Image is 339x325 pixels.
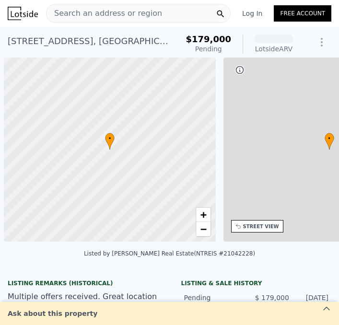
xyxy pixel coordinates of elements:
[196,208,210,222] a: Zoom in
[200,209,206,221] span: +
[325,133,334,150] div: •
[255,294,289,302] span: $ 179,000
[181,279,332,289] div: LISTING & SALE HISTORY
[297,293,328,302] div: [DATE]
[186,44,231,54] div: Pending
[47,8,162,19] span: Search an address or region
[243,223,279,230] div: STREET VIEW
[255,44,293,54] div: Lotside ARV
[184,293,247,302] div: Pending
[200,223,206,235] span: −
[8,279,158,287] div: Listing Remarks (Historical)
[186,34,231,44] span: $179,000
[325,134,334,143] span: •
[8,35,170,48] div: [STREET_ADDRESS] , [GEOGRAPHIC_DATA] , [GEOGRAPHIC_DATA] 76133
[105,133,115,150] div: •
[274,5,331,22] a: Free Account
[8,7,38,20] img: Lotside
[312,33,331,52] button: Show Options
[2,309,103,318] div: Ask about this property
[196,222,210,236] a: Zoom out
[105,134,115,143] span: •
[231,9,274,18] a: Log In
[84,250,255,257] div: Listed by [PERSON_NAME] Real Estate (NTREIS #21042228)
